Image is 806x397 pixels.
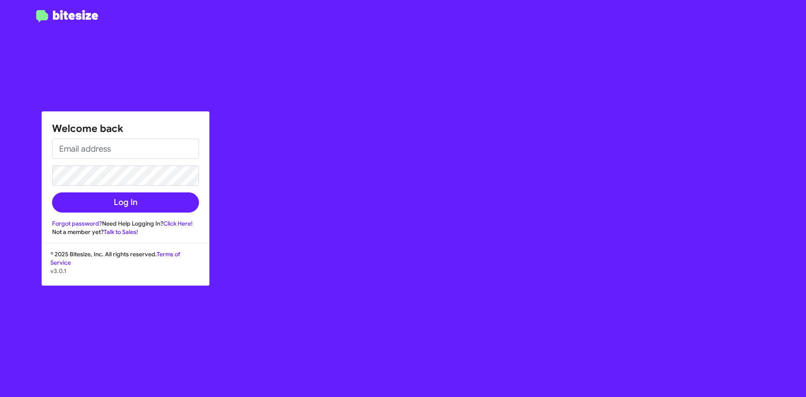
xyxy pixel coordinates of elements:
div: Need Help Logging In? [52,219,199,228]
h1: Welcome back [52,122,199,135]
div: Not a member yet? [52,228,199,236]
a: Talk to Sales! [104,228,138,236]
button: Log In [52,192,199,213]
input: Email address [52,139,199,159]
p: v3.0.1 [50,267,201,275]
div: © 2025 Bitesize, Inc. All rights reserved. [42,250,209,285]
a: Forgot password? [52,220,102,227]
a: Click Here! [163,220,193,227]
